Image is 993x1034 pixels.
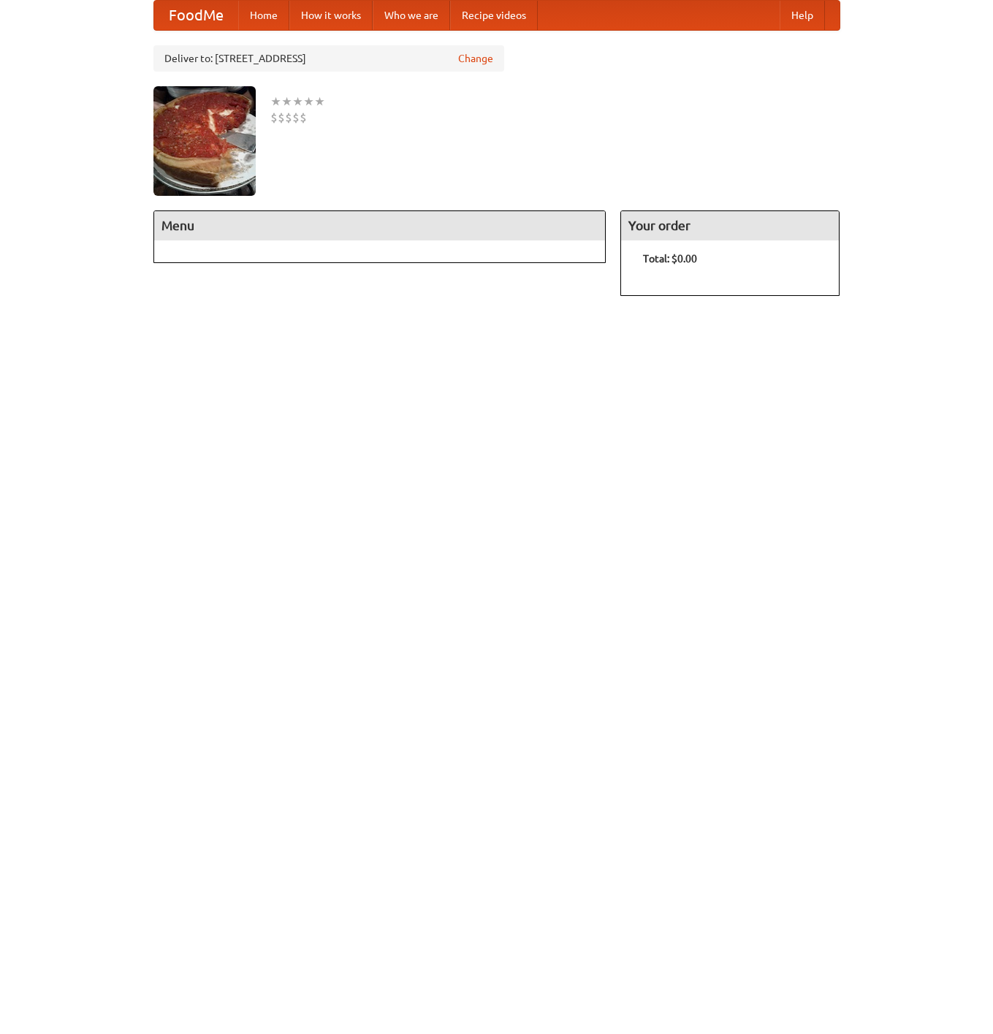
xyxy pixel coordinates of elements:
a: Home [238,1,289,30]
a: Who we are [373,1,450,30]
li: ★ [303,94,314,110]
a: Change [458,51,493,66]
li: ★ [270,94,281,110]
h4: Menu [154,211,606,240]
img: angular.jpg [153,86,256,196]
a: Help [780,1,825,30]
li: $ [300,110,307,126]
b: Total: $0.00 [643,253,697,265]
a: How it works [289,1,373,30]
li: ★ [292,94,303,110]
li: $ [285,110,292,126]
a: FoodMe [154,1,238,30]
div: Deliver to: [STREET_ADDRESS] [153,45,504,72]
li: ★ [314,94,325,110]
h4: Your order [621,211,839,240]
li: $ [278,110,285,126]
li: ★ [281,94,292,110]
li: $ [270,110,278,126]
li: $ [292,110,300,126]
a: Recipe videos [450,1,538,30]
